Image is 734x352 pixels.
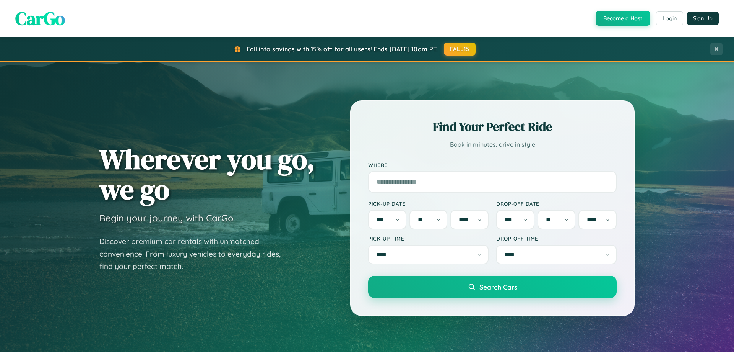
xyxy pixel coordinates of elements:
span: Search Cars [479,283,517,291]
h2: Find Your Perfect Ride [368,118,617,135]
label: Pick-up Time [368,235,489,242]
label: Pick-up Date [368,200,489,207]
button: Sign Up [687,12,719,25]
label: Where [368,162,617,168]
button: FALL15 [444,43,476,56]
button: Search Cars [368,276,617,298]
h3: Begin your journey with CarGo [99,212,234,224]
h1: Wherever you go, we go [99,144,315,205]
p: Book in minutes, drive in style [368,139,617,150]
label: Drop-off Date [496,200,617,207]
button: Become a Host [596,11,650,26]
p: Discover premium car rentals with unmatched convenience. From luxury vehicles to everyday rides, ... [99,235,291,273]
label: Drop-off Time [496,235,617,242]
button: Login [656,11,683,25]
span: CarGo [15,6,65,31]
span: Fall into savings with 15% off for all users! Ends [DATE] 10am PT. [247,45,438,53]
